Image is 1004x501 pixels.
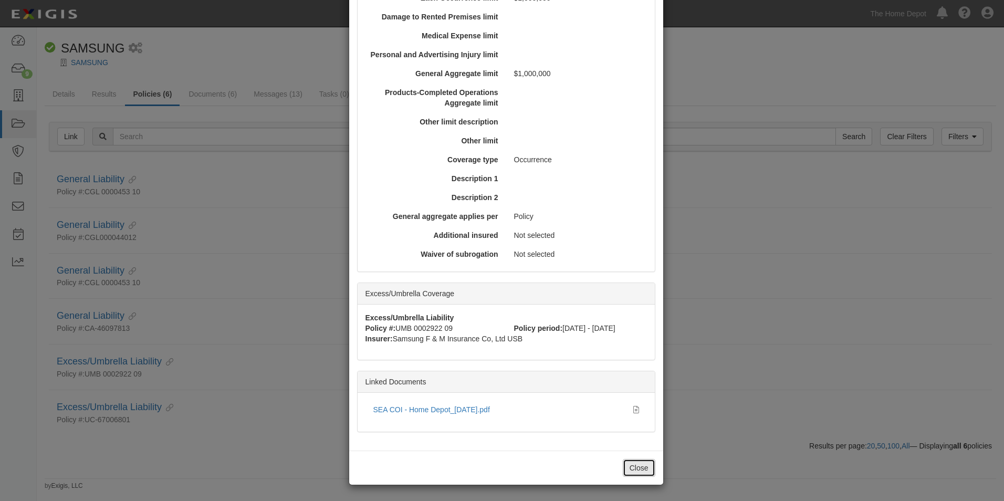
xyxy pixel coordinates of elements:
[506,211,651,222] div: Policy
[362,154,506,165] div: Coverage type
[506,323,655,333] div: [DATE] - [DATE]
[358,371,655,393] div: Linked Documents
[362,135,506,146] div: Other limit
[362,211,506,222] div: General aggregate applies per
[365,335,393,343] strong: Insurer:
[362,192,506,203] div: Description 2
[358,333,655,344] div: Samsung F & M Insurance Co, Ltd USB
[623,459,655,477] button: Close
[362,117,506,127] div: Other limit description
[373,405,490,414] a: SEA COI - Home Depot_[DATE].pdf
[506,68,651,79] div: $1,000,000
[362,49,506,60] div: Personal and Advertising Injury limit
[362,30,506,41] div: Medical Expense limit
[514,324,563,332] strong: Policy period:
[506,230,651,241] div: Not selected
[358,323,506,333] div: UMB 0002922 09
[362,173,506,184] div: Description 1
[365,324,396,332] strong: Policy #:
[362,87,506,108] div: Products-Completed Operations Aggregate limit
[506,249,651,259] div: Not selected
[506,154,651,165] div: Occurrence
[362,68,506,79] div: General Aggregate limit
[373,404,625,415] div: SEA COI - Home Depot_08.12.25.pdf
[362,249,506,259] div: Waiver of subrogation
[362,230,506,241] div: Additional insured
[365,314,454,322] strong: Excess/Umbrella Liability
[358,283,655,305] div: Excess/Umbrella Coverage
